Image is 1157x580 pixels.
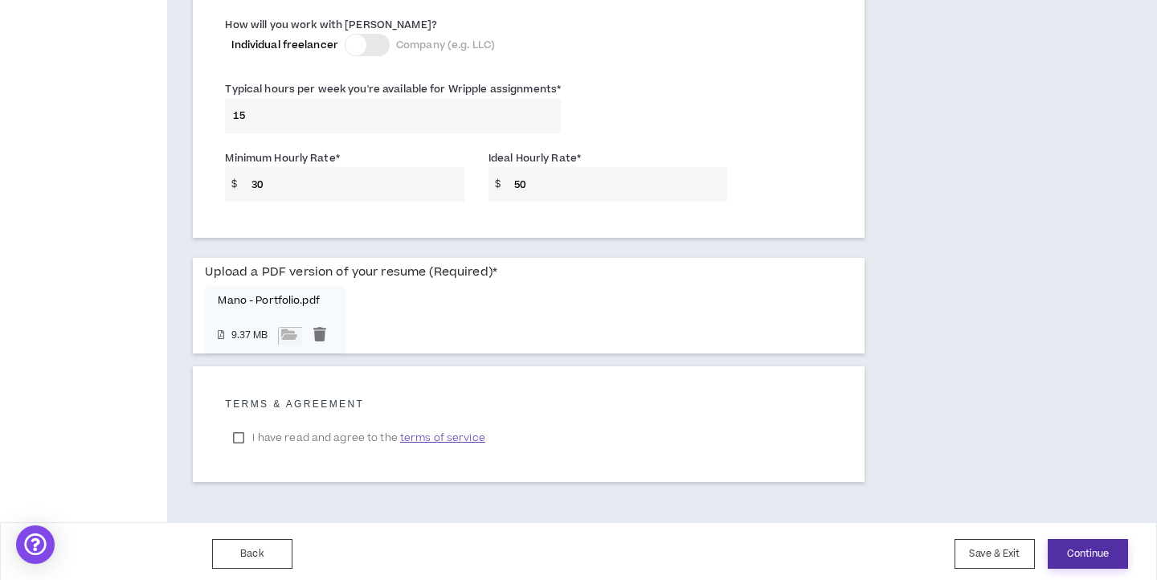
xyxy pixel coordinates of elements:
[212,539,292,569] button: Back
[231,38,338,52] span: Individual freelancer
[506,167,727,202] input: Ex $90
[243,167,464,202] input: Ex $75
[16,525,55,564] div: Open Intercom Messenger
[955,539,1035,569] button: Save & Exit
[1048,539,1128,569] button: Continue
[225,167,243,202] span: $
[225,12,436,38] label: How will you work with [PERSON_NAME]?
[225,145,339,171] label: Minimum Hourly Rate
[400,430,485,446] span: terms of service
[225,426,493,450] label: I have read and agree to the
[218,295,332,307] p: Mano - Portfolio.pdf
[489,145,581,171] label: Ideal Hourly Rate
[225,76,561,102] label: Typical hours per week you're available for Wripple assignments
[231,329,278,343] small: 9.37 MB
[396,38,495,52] span: Company (e.g. LLC)
[205,258,497,286] label: Upload a PDF version of your resume (Required)
[225,398,832,410] h5: Terms & Agreement
[489,167,507,202] span: $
